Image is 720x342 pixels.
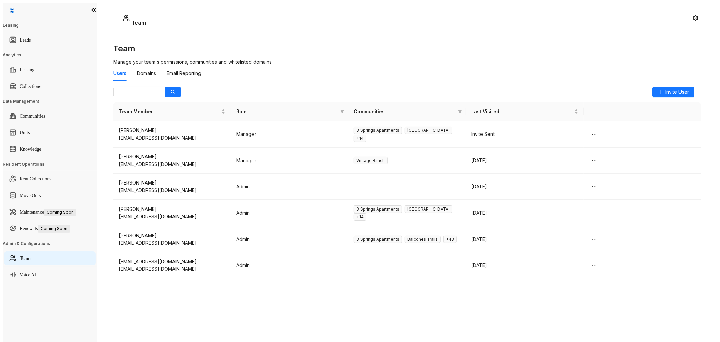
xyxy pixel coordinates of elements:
[119,187,225,194] div: [EMAIL_ADDRESS][DOMAIN_NAME]
[354,213,366,221] span: + 14
[119,108,220,115] span: Team Member
[4,142,96,156] li: Knowledge
[4,205,96,219] li: Maintenance
[113,43,701,54] h3: Team
[4,109,96,123] li: Communities
[4,63,96,77] li: Leasing
[405,236,441,243] span: Balcones Trails
[658,90,663,94] span: plus
[592,263,597,268] span: ellipsis
[20,109,45,123] a: Communities
[119,179,225,187] div: [PERSON_NAME]
[4,189,96,202] li: Move Outs
[119,153,225,161] div: [PERSON_NAME]
[354,135,366,142] span: + 14
[130,19,146,27] h5: Team
[472,236,578,243] div: [DATE]
[592,210,597,216] span: ellipsis
[20,143,42,156] a: Knowledge
[113,59,272,65] span: Manage your team's permissions, communities and whitelisted domains
[3,162,97,167] h3: Resident Operations
[472,209,578,217] div: [DATE]
[693,15,698,21] span: setting
[472,108,573,115] span: Last Visited
[592,184,597,189] span: ellipsis
[20,252,31,265] a: Team
[119,258,225,265] div: [EMAIL_ADDRESS][DOMAIN_NAME]
[171,90,176,94] span: search
[231,200,348,226] td: Admin
[4,172,96,186] li: Rent Collections
[3,52,97,57] h3: Analytics
[592,131,597,137] span: ellipsis
[4,268,96,282] li: Voice AI
[472,157,578,164] div: [DATE]
[231,174,348,200] td: Admin
[231,252,348,278] td: Admin
[4,251,96,265] li: Team
[119,161,225,168] div: [EMAIL_ADDRESS][DOMAIN_NAME]
[119,205,225,213] div: [PERSON_NAME]
[3,241,97,246] h3: Admin & Configurations
[354,236,402,243] span: 3 Springs Apartments
[472,183,578,190] div: [DATE]
[119,232,225,239] div: [PERSON_NAME]
[4,79,96,93] li: Collections
[20,33,31,47] a: Leads
[231,148,348,174] td: Manager
[4,222,96,236] li: Renewals
[354,157,388,164] span: Vintage Ranch
[119,265,225,273] div: [EMAIL_ADDRESS][DOMAIN_NAME]
[137,70,156,77] div: Domains
[354,205,402,213] span: 3 Springs Apartments
[119,127,225,134] div: [PERSON_NAME]
[472,262,578,269] div: [DATE]
[354,108,455,115] span: Communities
[231,226,348,252] td: Admin
[665,88,689,96] span: Invite User
[9,8,15,13] img: logo
[113,70,126,77] div: Users
[236,108,338,115] span: Role
[592,237,597,242] span: ellipsis
[592,158,597,163] span: ellipsis
[652,87,694,97] button: Invite User
[20,172,51,186] a: Rent Collections
[4,33,96,47] li: Leads
[167,70,201,77] div: Email Reporting
[123,15,130,21] img: Users
[38,225,70,233] span: Coming Soon
[466,102,584,121] th: Last Visited
[231,121,348,148] td: Manager
[113,102,231,121] th: Team Member
[20,189,41,202] a: Move Outs
[20,268,36,282] a: Voice AI
[231,102,348,121] th: Role
[443,236,457,243] span: + 43
[457,106,463,117] span: filter
[3,23,97,28] h3: Leasing
[405,127,452,134] span: [GEOGRAPHIC_DATA]
[354,127,402,134] span: 3 Springs Apartments
[3,99,97,104] h3: Data Management
[119,213,225,220] div: [EMAIL_ADDRESS][DOMAIN_NAME]
[405,205,452,213] span: [GEOGRAPHIC_DATA]
[20,63,34,77] a: Leasing
[20,80,41,93] a: Collections
[4,126,96,140] li: Units
[20,222,70,236] a: RenewalsComing Soon
[458,109,462,114] span: filter
[44,209,76,216] span: Coming Soon
[119,134,225,142] div: [EMAIL_ADDRESS][DOMAIN_NAME]
[339,106,346,117] span: filter
[340,109,344,114] span: filter
[119,239,225,247] div: [EMAIL_ADDRESS][DOMAIN_NAME]
[20,126,30,140] a: Units
[472,130,578,138] div: Invite Sent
